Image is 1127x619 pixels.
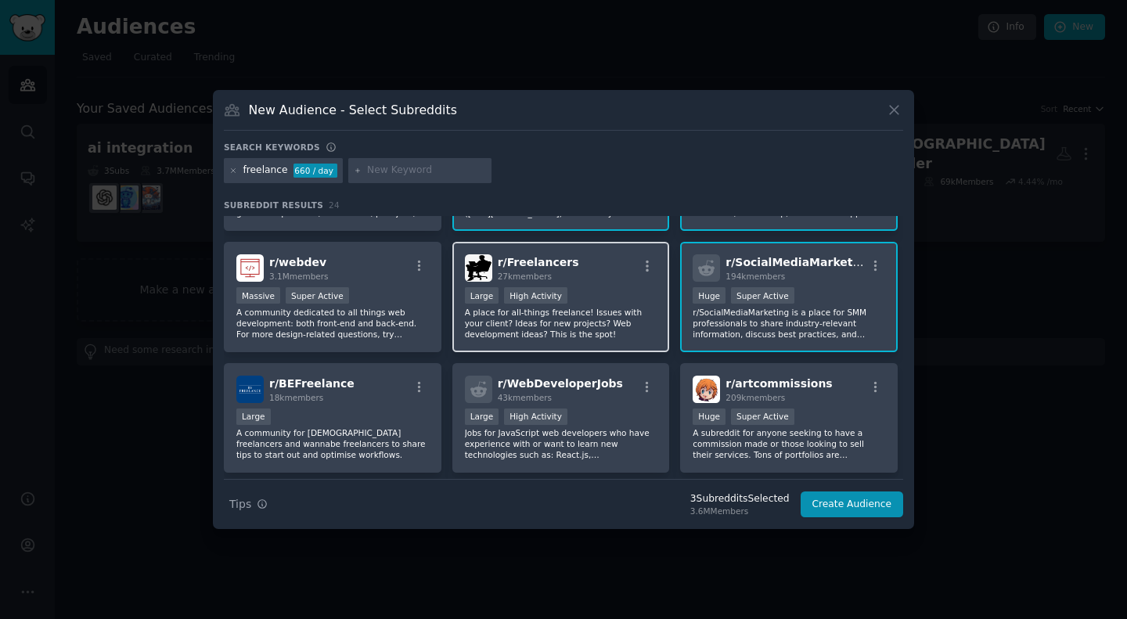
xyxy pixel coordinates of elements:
p: Jobs for JavaScript web developers who have experience with or want to learn new technologies suc... [465,427,657,460]
h3: Search keywords [224,142,320,153]
span: r/ BEFreelance [269,377,355,390]
span: r/ SocialMediaMarketing [726,256,872,268]
div: Large [465,287,499,304]
span: Tips [229,496,251,513]
p: A community dedicated to all things web development: both front-end and back-end. For more design... [236,307,429,340]
p: A community for [DEMOGRAPHIC_DATA] freelancers and wannabe freelancers to share tips to start out... [236,427,429,460]
div: 3.6M Members [690,506,790,516]
span: Subreddit Results [224,200,323,211]
span: 3.1M members [269,272,329,281]
span: r/ webdev [269,256,326,268]
span: r/ Freelancers [498,256,579,268]
p: r/SocialMediaMarketing is a place for SMM professionals to share industry-relevant information, d... [693,307,885,340]
div: High Activity [504,408,567,425]
span: 27k members [498,272,552,281]
div: 660 / day [293,164,337,178]
span: r/ artcommissions [726,377,832,390]
div: Massive [236,287,280,304]
button: Create Audience [801,491,904,518]
p: A subreddit for anyone seeking to have a commission made or those looking to sell their services.... [693,427,885,460]
div: freelance [243,164,288,178]
span: 194k members [726,272,785,281]
span: 18k members [269,393,323,402]
div: 3 Subreddit s Selected [690,492,790,506]
div: High Activity [504,287,567,304]
span: 209k members [726,393,785,402]
div: Large [465,408,499,425]
div: Huge [693,287,726,304]
img: BEFreelance [236,376,264,403]
p: A place for all-things freelance! Issues with your client? Ideas for new projects? Web developmen... [465,307,657,340]
button: Tips [224,491,273,518]
input: New Keyword [367,164,486,178]
img: Freelancers [465,254,492,282]
img: artcommissions [693,376,720,403]
span: 43k members [498,393,552,402]
div: Super Active [731,408,794,425]
div: Huge [693,408,726,425]
div: Super Active [286,287,349,304]
div: Super Active [731,287,794,304]
h3: New Audience - Select Subreddits [249,102,457,118]
span: r/ WebDeveloperJobs [498,377,623,390]
img: webdev [236,254,264,282]
span: 24 [329,200,340,210]
div: Large [236,408,271,425]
